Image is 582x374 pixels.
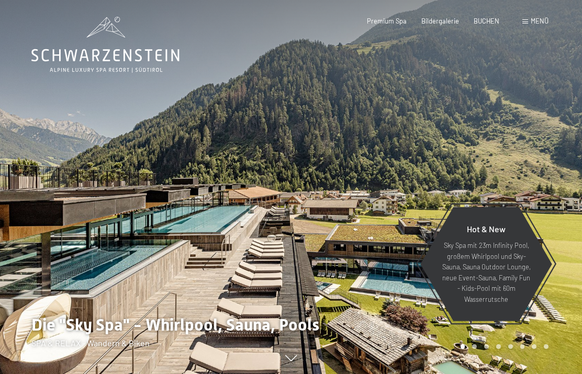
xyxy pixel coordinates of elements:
[367,17,407,25] a: Premium Spa
[420,207,553,322] a: Hot & New Sky Spa mit 23m Infinity Pool, großem Whirlpool und Sky-Sauna, Sauna Outdoor Lounge, ne...
[421,17,459,25] a: Bildergalerie
[531,17,549,25] span: Menü
[457,344,549,349] div: Carousel Pagination
[508,344,513,349] div: Carousel Page 5
[532,344,536,349] div: Carousel Page 7
[441,240,532,304] p: Sky Spa mit 23m Infinity Pool, großem Whirlpool und Sky-Sauna, Sauna Outdoor Lounge, neue Event-S...
[472,344,477,349] div: Carousel Page 2
[461,344,465,349] div: Carousel Page 1 (Current Slide)
[467,224,506,234] span: Hot & New
[474,17,499,25] a: BUCHEN
[496,344,501,349] div: Carousel Page 4
[544,344,549,349] div: Carousel Page 8
[484,344,489,349] div: Carousel Page 3
[520,344,525,349] div: Carousel Page 6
